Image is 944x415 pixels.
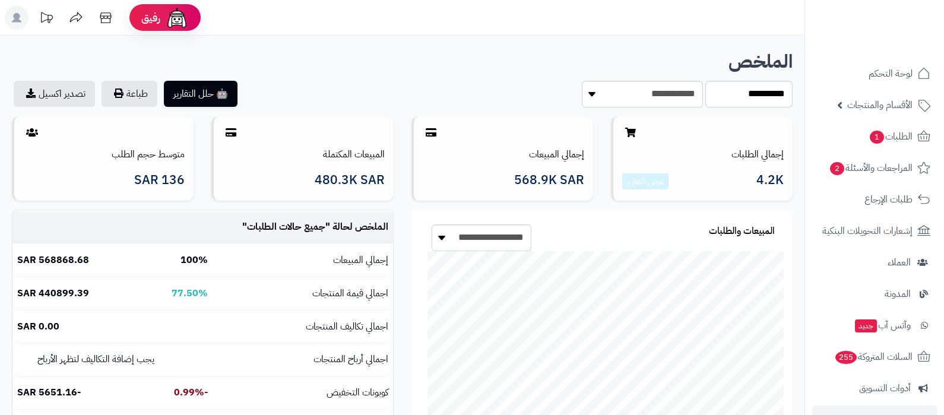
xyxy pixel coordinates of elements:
a: عرض التقارير [626,175,664,188]
b: الملخص [728,47,793,75]
span: 480.3K SAR [315,173,385,187]
span: المدونة [885,286,911,302]
a: تحديثات المنصة [31,6,61,33]
a: إجمالي المبيعات [529,147,584,161]
a: المبيعات المكتملة [323,147,385,161]
b: -0.99% [174,385,208,400]
h3: المبيعات والطلبات [709,226,775,237]
span: لوحة التحكم [869,65,913,82]
span: العملاء [888,254,911,271]
a: إجمالي الطلبات [731,147,784,161]
td: الملخص لحالة " " [213,211,393,243]
span: الأقسام والمنتجات [847,97,913,113]
span: 568.9K SAR [514,173,584,187]
b: 568868.68 SAR [17,253,89,267]
a: لوحة التحكم [812,59,937,88]
td: اجمالي أرباح المنتجات [213,343,393,376]
b: -5651.16 SAR [17,385,81,400]
span: 136 SAR [134,173,185,187]
span: رفيق [141,11,160,25]
span: أدوات التسويق [859,380,911,397]
td: كوبونات التخفيض [213,376,393,409]
a: إشعارات التحويلات البنكية [812,217,937,245]
a: وآتس آبجديد [812,311,937,340]
img: logo-2.png [863,30,933,55]
td: اجمالي تكاليف المنتجات [213,311,393,343]
a: تصدير اكسيل [14,81,95,107]
td: اجمالي قيمة المنتجات [213,277,393,310]
span: 255 [835,351,857,364]
span: إشعارات التحويلات البنكية [822,223,913,239]
span: وآتس آب [854,317,911,334]
img: ai-face.png [165,6,189,30]
a: متوسط حجم الطلب [112,147,185,161]
a: المدونة [812,280,937,308]
b: 100% [180,253,208,267]
span: 1 [870,131,884,144]
a: السلات المتروكة255 [812,343,937,371]
a: أدوات التسويق [812,374,937,403]
span: طلبات الإرجاع [864,191,913,208]
span: جميع حالات الطلبات [247,220,325,234]
b: 440899.39 SAR [17,286,89,300]
button: طباعة [102,81,157,107]
span: الطلبات [869,128,913,145]
span: السلات المتروكة [834,349,913,365]
span: جديد [855,319,877,332]
small: يجب إضافة التكاليف لتظهر الأرباح [37,352,154,366]
a: الطلبات1 [812,122,937,151]
td: إجمالي المبيعات [213,244,393,277]
span: 4.2K [756,173,784,190]
span: المراجعات والأسئلة [829,160,913,176]
a: طلبات الإرجاع [812,185,937,214]
a: العملاء [812,248,937,277]
b: 0.00 SAR [17,319,59,334]
span: 2 [830,162,844,175]
a: المراجعات والأسئلة2 [812,154,937,182]
button: 🤖 حلل التقارير [164,81,237,107]
b: 77.50% [172,286,208,300]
